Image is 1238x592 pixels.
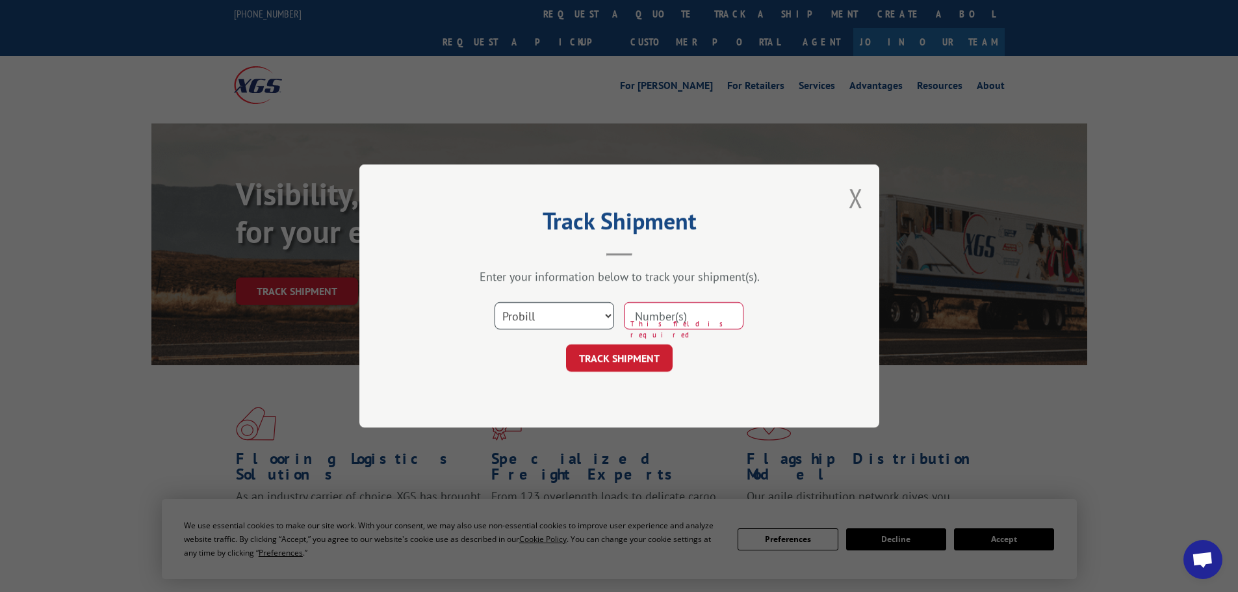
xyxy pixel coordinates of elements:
[424,212,814,237] h2: Track Shipment
[624,302,743,329] input: Number(s)
[1183,540,1222,579] a: Open chat
[630,318,743,340] span: This field is required
[566,344,673,372] button: TRACK SHIPMENT
[849,181,863,215] button: Close modal
[424,269,814,284] div: Enter your information below to track your shipment(s).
